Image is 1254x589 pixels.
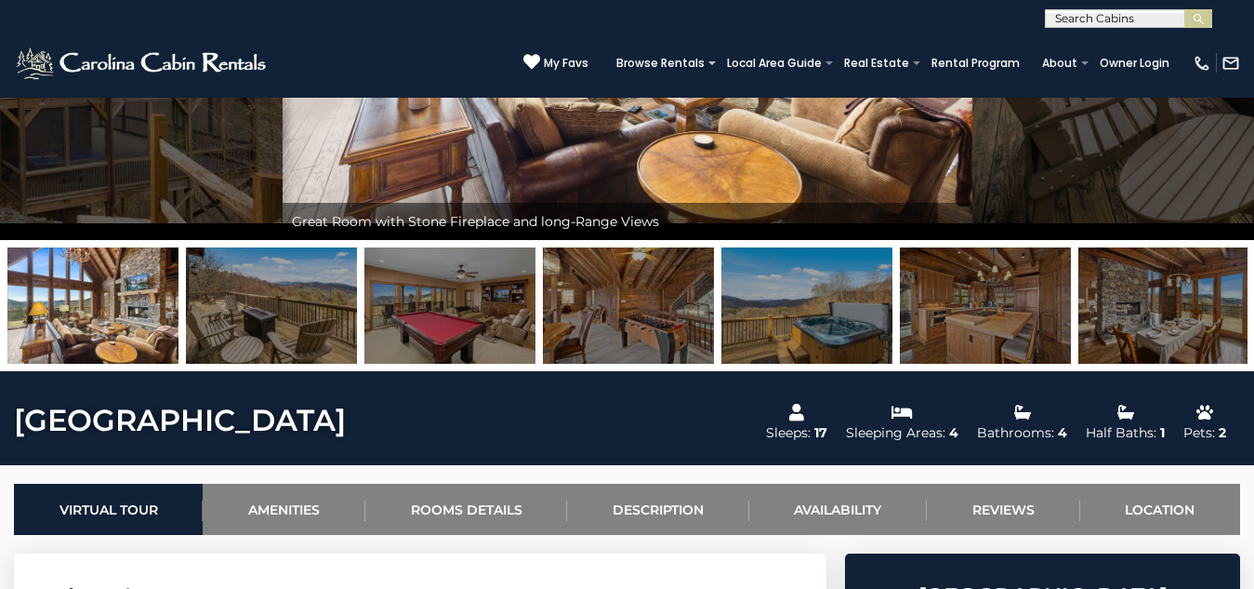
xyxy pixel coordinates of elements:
[1193,54,1211,73] img: phone-regular-white.png
[283,203,972,240] div: Great Room with Stone Fireplace and long-Range Views
[203,484,364,535] a: Amenities
[922,50,1029,76] a: Rental Program
[365,484,567,535] a: Rooms Details
[7,248,178,364] img: 163270761
[718,50,831,76] a: Local Area Guide
[1033,50,1087,76] a: About
[544,55,588,72] span: My Favs
[835,50,918,76] a: Real Estate
[607,50,714,76] a: Browse Rentals
[1078,248,1249,364] img: 163270781
[364,248,535,364] img: 163270765
[1090,50,1179,76] a: Owner Login
[900,248,1071,364] img: 163270780
[14,45,271,82] img: White-1-2.png
[14,484,203,535] a: Virtual Tour
[1221,54,1240,73] img: mail-regular-white.png
[721,248,892,364] img: 163270779
[567,484,748,535] a: Description
[1080,484,1240,535] a: Location
[749,484,927,535] a: Availability
[543,248,714,364] img: 163270778
[186,248,357,364] img: 163270773
[927,484,1079,535] a: Reviews
[523,53,588,73] a: My Favs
